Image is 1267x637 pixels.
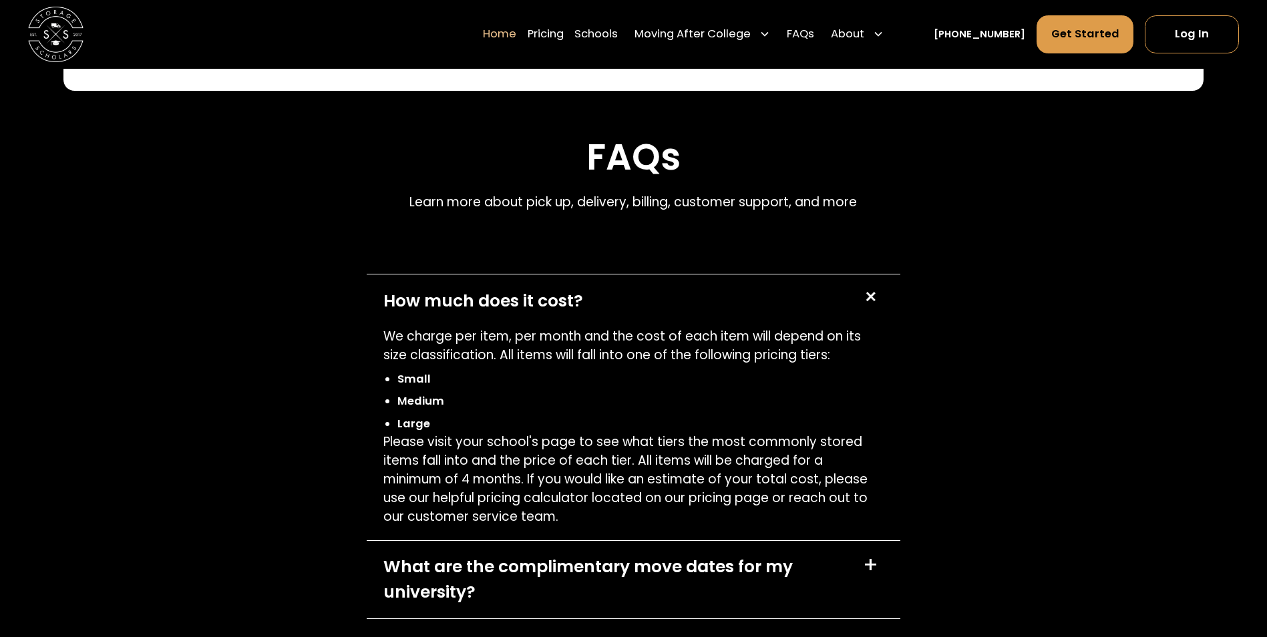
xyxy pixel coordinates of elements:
div: Moving After College [635,27,751,43]
div: + [857,284,884,310]
a: Home [483,15,516,54]
li: Medium [397,393,884,410]
p: Learn more about pick up, delivery, billing, customer support, and more [409,193,857,212]
img: Storage Scholars main logo [28,7,83,62]
li: Large [397,416,884,433]
div: What are the complimentary move dates for my university? [383,554,846,604]
div: How much does it cost? [383,288,583,313]
a: Schools [574,15,618,54]
a: Log In [1145,16,1239,53]
a: FAQs [787,15,814,54]
p: Please visit your school's page to see what tiers the most commonly stored items fall into and th... [383,433,884,526]
a: Get Started [1037,16,1134,53]
div: About [831,27,864,43]
div: About [826,15,890,54]
div: Moving After College [629,15,776,54]
h2: FAQs [409,136,857,179]
a: Pricing [528,15,564,54]
a: [PHONE_NUMBER] [934,27,1025,42]
div: + [863,554,878,576]
li: Small [397,371,884,388]
p: We charge per item, per month and the cost of each item will depend on its size classification. A... [383,327,884,365]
